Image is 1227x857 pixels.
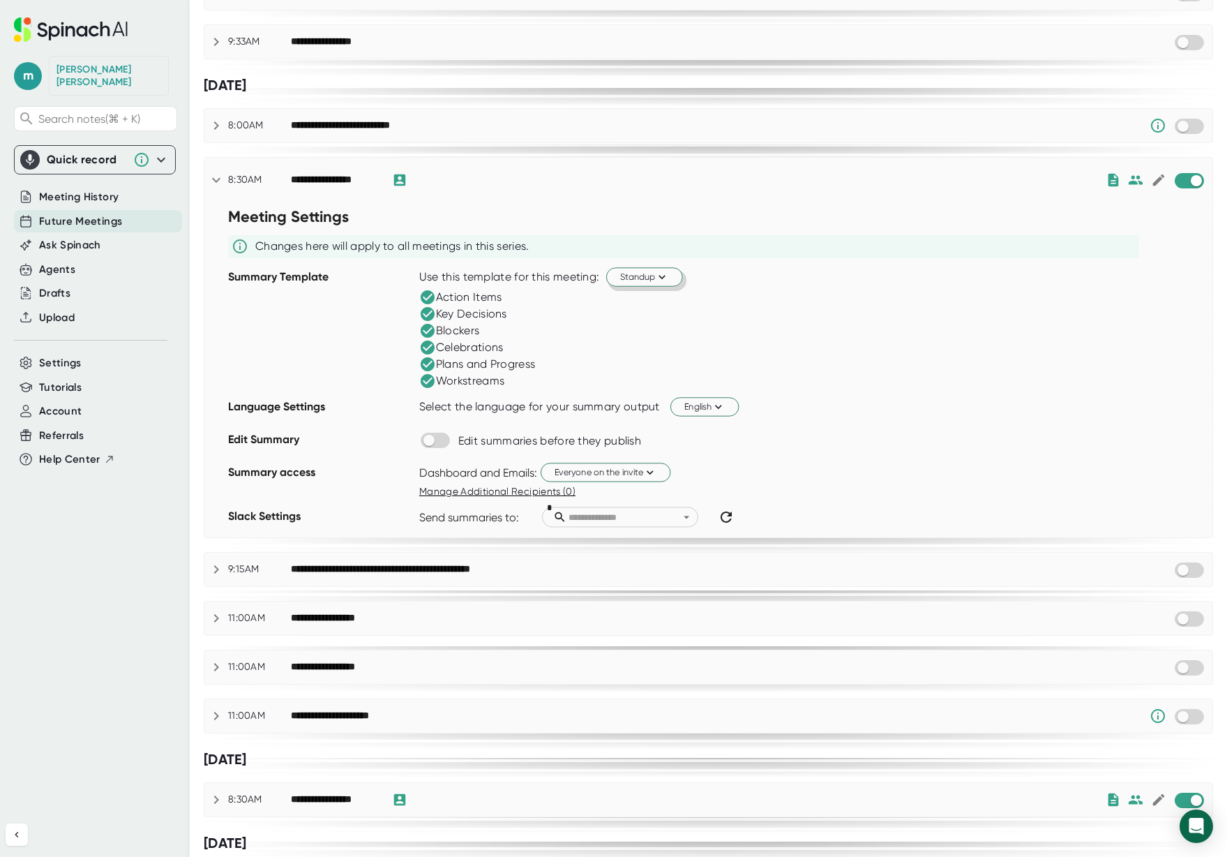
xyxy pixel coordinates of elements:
button: Tutorials [39,380,82,396]
button: Everyone on the invite [541,463,670,482]
button: Standup [606,267,683,286]
div: 8:30AM [228,174,291,186]
div: Matthew Blancarte [57,64,161,88]
div: 8:30AM [228,793,291,806]
span: Standup [620,270,669,283]
div: Changes here will apply to all meetings in this series. [255,239,529,253]
div: 11:00AM [228,661,291,673]
button: Referrals [39,428,84,444]
div: Meeting Settings [228,202,412,235]
button: Collapse sidebar [6,824,28,846]
div: Dashboard and Emails: [419,466,537,479]
button: Upload [39,310,75,326]
span: m [14,62,42,90]
div: Celebrations [419,339,504,356]
div: Open Intercom Messenger [1180,810,1213,843]
button: Drafts [39,285,70,301]
div: [DATE] [204,835,1213,852]
span: English [684,400,725,413]
span: Help Center [39,452,100,468]
button: Meeting History [39,189,119,205]
div: 9:15AM [228,563,291,576]
div: Slack Settings [228,505,412,537]
div: 11:00AM [228,612,291,625]
div: Summary Template [228,265,412,395]
div: 9:33AM [228,36,291,48]
button: Ask Spinach [39,237,101,253]
div: Summary access [228,461,412,505]
div: Edit Summary [228,428,412,461]
div: Quick record [47,153,126,167]
svg: Someone has manually disabled Spinach from this meeting. [1150,117,1166,134]
button: Agents [39,262,75,278]
div: Edit summaries before they publish [458,434,641,448]
div: Action Items [419,289,502,306]
div: Send summaries to: [419,511,519,524]
span: Search notes (⌘ + K) [38,112,173,126]
div: Select the language for your summary output [419,400,660,414]
button: Future Meetings [39,214,122,230]
button: Settings [39,355,82,371]
div: Plans and Progress [419,356,535,373]
button: Manage Additional Recipients (0) [419,484,575,499]
div: Quick record [20,146,170,174]
span: Manage Additional Recipients (0) [419,486,575,497]
button: Account [39,403,82,419]
div: [DATE] [204,77,1213,94]
div: Workstreams [419,373,504,389]
div: Language Settings [228,395,412,428]
div: Key Decisions [419,306,507,322]
div: 8:00AM [228,119,291,132]
div: 11:00AM [228,710,291,722]
button: Open [679,509,694,525]
svg: Someone has manually disabled Spinach from this meeting. [1150,708,1166,724]
button: Help Center [39,452,115,468]
span: Everyone on the invite [555,465,656,479]
div: Use this template for this meeting: [419,270,600,284]
button: English [670,397,739,416]
div: Blockers [419,322,479,339]
div: [DATE] [204,751,1213,768]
